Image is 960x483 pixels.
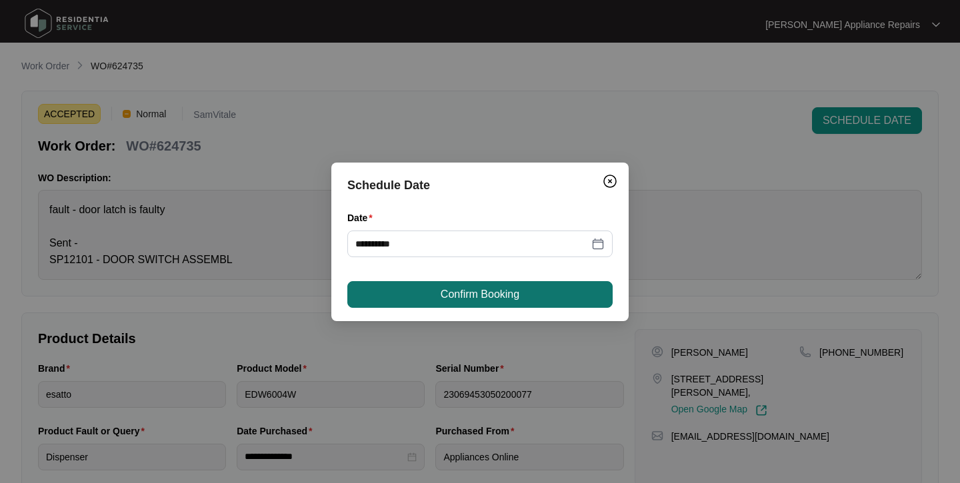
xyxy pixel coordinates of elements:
img: closeCircle [602,173,618,189]
button: Confirm Booking [347,281,613,308]
div: Schedule Date [347,176,613,195]
span: Confirm Booking [441,286,519,302]
input: Date [355,237,589,251]
button: Close [599,171,621,192]
label: Date [347,211,378,225]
